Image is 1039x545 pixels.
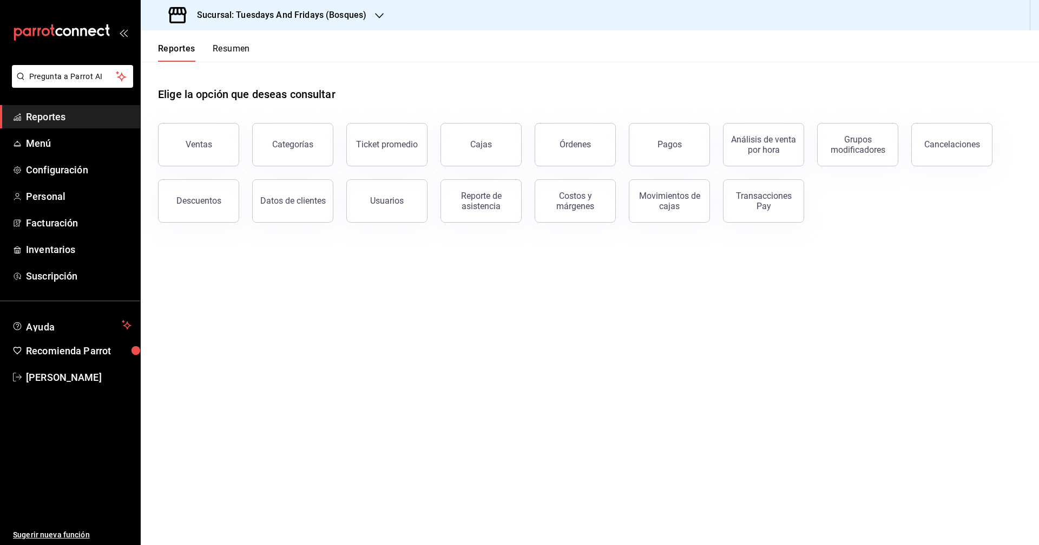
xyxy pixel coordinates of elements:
div: Descuentos [176,196,221,206]
button: Pagos [629,123,710,166]
div: Cancelaciones [924,139,980,150]
button: Transacciones Pay [723,179,804,223]
div: Órdenes [560,139,591,150]
div: Datos de clientes [260,196,326,206]
h1: Elige la opción que deseas consultar [158,86,336,102]
button: Cajas [440,123,522,166]
span: Configuración [26,163,131,177]
button: Grupos modificadores [817,123,898,166]
div: navigation tabs [158,43,250,62]
button: Costos y márgenes [535,179,616,223]
div: Ticket promedio [356,139,418,150]
div: Movimientos de cajas [636,191,703,211]
div: Análisis de venta por hora [730,134,797,155]
button: Categorías [252,123,333,166]
button: Descuentos [158,179,239,223]
span: Inventarios [26,242,131,257]
div: Categorías [272,139,313,150]
span: Personal [26,189,131,204]
span: Sugerir nueva función [13,529,131,541]
span: Suscripción [26,269,131,283]
span: Recomienda Parrot [26,343,131,358]
div: Pagos [657,139,682,150]
button: Órdenes [535,123,616,166]
button: open_drawer_menu [119,28,128,37]
span: Ayuda [26,319,117,332]
div: Reporte de asistencia [448,191,515,211]
div: Transacciones Pay [730,191,797,211]
div: Grupos modificadores [824,134,891,155]
span: Menú [26,136,131,151]
button: Reportes [158,43,195,62]
button: Datos de clientes [252,179,333,223]
button: Cancelaciones [911,123,992,166]
button: Resumen [213,43,250,62]
h3: Sucursal: Tuesdays And Fridays (Bosques) [188,9,366,22]
button: Usuarios [346,179,428,223]
span: Reportes [26,109,131,124]
a: Pregunta a Parrot AI [8,79,133,90]
span: Facturación [26,216,131,230]
button: Ventas [158,123,239,166]
button: Pregunta a Parrot AI [12,65,133,88]
button: Análisis de venta por hora [723,123,804,166]
span: [PERSON_NAME] [26,370,131,385]
div: Costos y márgenes [542,191,609,211]
span: Pregunta a Parrot AI [29,71,116,82]
div: Usuarios [370,196,404,206]
button: Movimientos de cajas [629,179,710,223]
button: Ticket promedio [346,123,428,166]
button: Reporte de asistencia [440,179,522,223]
div: Cajas [470,139,492,150]
div: Ventas [186,139,212,150]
